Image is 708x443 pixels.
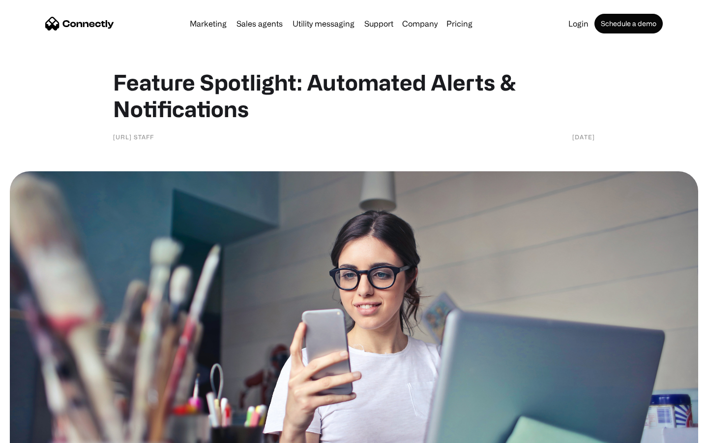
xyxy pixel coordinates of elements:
a: Utility messaging [289,20,358,28]
div: Company [402,17,438,31]
aside: Language selected: English [10,426,59,440]
a: Login [564,20,592,28]
a: Sales agents [233,20,287,28]
h1: Feature Spotlight: Automated Alerts & Notifications [113,69,595,122]
a: Schedule a demo [594,14,663,33]
a: Support [360,20,397,28]
div: [URL] staff [113,132,154,142]
ul: Language list [20,426,59,440]
div: [DATE] [572,132,595,142]
a: Pricing [442,20,476,28]
a: Marketing [186,20,231,28]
